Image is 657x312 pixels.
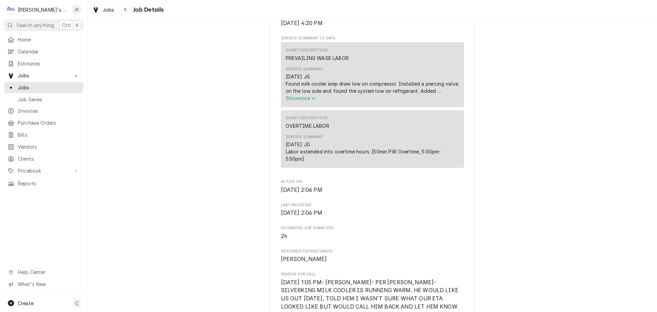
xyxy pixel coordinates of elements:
span: Assigned Technician(s) [281,255,464,263]
span: Active On [281,179,464,185]
span: Calendar [18,48,80,55]
div: Last Modified [281,202,464,217]
div: [DATE] JG Found milk cooler amp draw low on compressor. Installed a piercing valve on the low sid... [286,73,459,95]
span: Job Details [131,5,164,14]
span: Estimates [18,60,80,67]
span: Service Summary To Date [281,36,464,41]
div: C [6,5,16,14]
div: Service Summary To Date [281,36,464,171]
span: Pricebook [18,167,69,174]
div: Service Summary [281,42,464,171]
span: 2h [281,233,287,239]
span: Invoices [18,107,80,114]
a: Go to Jobs [4,70,83,81]
a: Calendar [4,46,83,57]
div: Started On [281,12,464,27]
a: Jobs [90,4,117,15]
div: Short Description [286,48,328,53]
div: Service Summary [286,66,323,72]
span: [DATE] 2:06 PM [281,187,322,193]
span: Help Center [18,269,79,276]
span: Assigned Technician(s) [281,249,464,254]
span: [DATE] 2:06 PM [281,210,322,216]
span: Job Series [18,96,80,103]
div: Service Summary [286,134,323,140]
a: Vendors [4,141,83,152]
div: [PERSON_NAME]'s Refrigeration [18,6,68,13]
span: Purchase Orders [18,119,80,126]
span: Started On [281,19,464,27]
span: Estimated Job Duration [281,232,464,240]
a: Home [4,34,83,45]
div: Active On [281,179,464,194]
span: Clients [18,155,80,162]
a: Invoices [4,105,83,116]
div: Estimated Job Duration [281,225,464,240]
button: Search anythingCtrlK [4,19,83,31]
a: Clients [4,153,83,164]
div: Short Description [286,115,328,121]
span: [PERSON_NAME] [281,256,327,262]
span: Home [18,36,80,43]
a: Bills [4,129,83,140]
button: Navigate back [120,4,131,15]
div: Assigned Technician(s) [281,249,464,263]
span: Search anything [16,22,54,29]
span: Jobs [103,6,114,13]
span: Show more [286,95,316,101]
a: Go to Pricebook [4,165,83,176]
a: Job Series [4,94,83,105]
button: Showmore [286,95,459,102]
div: Jeff Rue's Avatar [72,5,81,14]
div: OVERTIME LABOR [286,122,329,129]
span: Last Modified [281,209,464,217]
div: PREVAILING WAGE LABOR [286,54,349,62]
span: K [76,22,79,29]
span: Bills [18,131,80,138]
a: Go to What's New [4,278,83,290]
span: C [75,300,79,307]
span: Estimated Job Duration [281,225,464,231]
span: Vendors [18,143,80,150]
a: Reports [4,178,83,189]
a: Go to Help Center [4,266,83,278]
span: Reason For Call [281,272,464,277]
span: Last Modified [281,202,464,208]
a: Estimates [4,58,83,69]
a: Jobs [4,82,83,93]
a: Purchase Orders [4,117,83,128]
div: JR [72,5,81,14]
span: Active On [281,186,464,194]
span: Jobs [18,84,80,91]
div: [DATE] JG Labor extended into overtime hours. [50min PW Overtime, 5:00pm-5:50pm] [286,141,459,162]
div: Clay's Refrigeration's Avatar [6,5,16,14]
span: Ctrl [62,22,71,29]
span: Jobs [18,72,69,79]
span: What's New [18,280,79,288]
span: [DATE] 4:20 PM [281,20,323,26]
span: Create [18,300,34,306]
span: Reports [18,180,80,187]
